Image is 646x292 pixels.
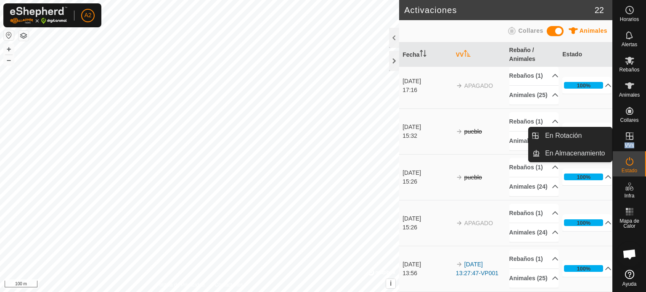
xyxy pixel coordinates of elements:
[622,42,637,47] span: Alertas
[564,174,603,180] div: 100%
[540,127,612,144] a: En Rotación
[456,174,463,181] img: arrow
[402,77,452,86] div: [DATE]
[464,51,471,58] p-sorticon: Activar para ordenar
[545,131,582,141] span: En Rotación
[509,223,559,242] p-accordion-header: Animales (24)
[562,214,612,231] p-accordion-header: 100%
[625,143,634,148] span: VVs
[540,145,612,162] a: En Almacenamiento
[509,204,559,223] p-accordion-header: Rebaños (1)
[509,132,559,150] p-accordion-header: Animales (25)
[456,220,463,226] img: arrow
[402,86,452,95] div: 17:16
[4,55,14,65] button: –
[529,127,612,144] li: En Rotación
[4,30,14,40] button: Restablecer Mapa
[564,82,603,89] div: 100%
[617,242,642,267] div: Chat abierto
[619,67,639,72] span: Rebaños
[456,82,463,89] img: arrow
[386,279,395,288] button: i
[402,132,452,140] div: 15:32
[456,261,463,268] img: arrow
[624,193,634,198] span: Infra
[562,77,612,94] p-accordion-header: 100%
[509,112,559,131] p-accordion-header: Rebaños (1)
[622,168,637,173] span: Estado
[562,168,612,185] p-accordion-header: 100%
[577,265,590,273] div: 100%
[545,148,605,158] span: En Almacenamiento
[84,11,91,20] span: A2
[529,145,612,162] li: En Almacenamiento
[595,4,604,16] span: 22
[402,123,452,132] div: [DATE]
[464,220,493,226] span: APAGADO
[564,219,603,226] div: 100%
[509,250,559,268] p-accordion-header: Rebaños (1)
[580,27,607,34] span: Animales
[464,128,482,135] s: pueblo
[509,86,559,105] p-accordion-header: Animales (25)
[577,82,590,89] div: 100%
[404,5,595,15] h2: Activaciones
[390,280,392,287] span: i
[509,269,559,288] p-accordion-header: Animales (25)
[399,42,453,67] th: Fecha
[19,31,29,41] button: Capas del Mapa
[509,177,559,196] p-accordion-header: Animales (24)
[4,44,14,54] button: +
[620,17,639,22] span: Horarios
[402,168,452,177] div: [DATE]
[456,261,498,276] a: [DATE] 13:27:47-VP001
[509,66,559,85] p-accordion-header: Rebaños (1)
[518,27,543,34] span: Collares
[559,42,612,67] th: Estado
[464,82,493,89] span: APAGADO
[564,265,603,272] div: 100%
[619,92,640,97] span: Animales
[215,281,243,289] a: Contáctenos
[562,123,612,139] p-accordion-header: 100%
[464,174,482,181] s: pueblo
[453,42,506,67] th: VV
[402,214,452,223] div: [DATE]
[420,51,426,58] p-sorticon: Activar para ordenar
[402,177,452,186] div: 15:26
[402,260,452,269] div: [DATE]
[456,128,463,135] img: arrow
[577,219,590,227] div: 100%
[402,269,452,278] div: 13:56
[620,118,638,123] span: Collares
[506,42,559,67] th: Rebaño / Animales
[509,158,559,177] p-accordion-header: Rebaños (1)
[622,281,637,287] span: Ayuda
[613,266,646,290] a: Ayuda
[615,218,644,229] span: Mapa de Calor
[156,281,204,289] a: Política de Privacidad
[577,173,590,181] div: 100%
[402,223,452,232] div: 15:26
[10,7,67,24] img: Logo Gallagher
[562,260,612,277] p-accordion-header: 100%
